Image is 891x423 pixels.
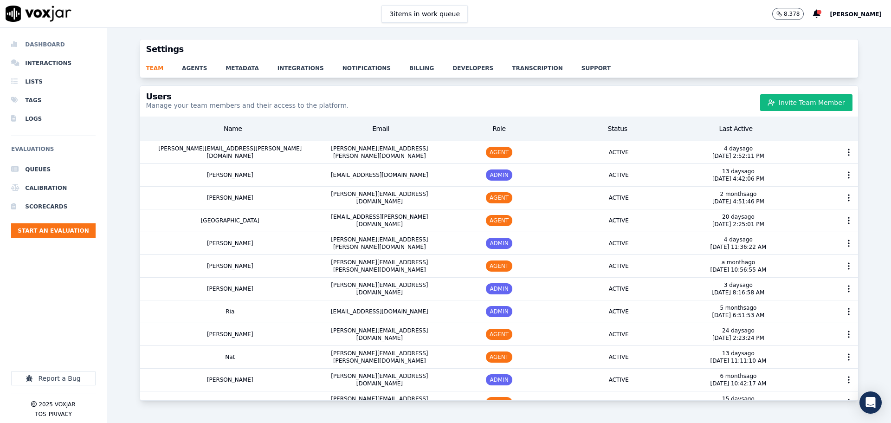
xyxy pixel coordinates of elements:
p: a month ago [710,259,767,266]
div: [EMAIL_ADDRESS][DOMAIN_NAME] [320,300,439,323]
div: Nat [140,346,320,368]
button: Invite Team Member [760,94,852,111]
h3: Users [146,92,349,101]
p: [DATE] 2:23:24 PM [712,334,764,342]
div: [PERSON_NAME] [140,232,320,254]
div: Status [558,120,677,137]
a: Queues [11,160,96,179]
a: developers [452,59,512,72]
div: [PERSON_NAME][EMAIL_ADDRESS][PERSON_NAME][DOMAIN_NAME] [320,232,439,254]
p: 4 days ago [712,145,764,152]
span: AGENT [486,260,512,272]
span: AGENT [486,215,512,226]
a: support [581,59,629,72]
p: Manage your team members and their access to the platform. [146,101,349,110]
a: Calibration [11,179,96,197]
p: [DATE] 6:51:53 AM [712,312,764,319]
span: ACTIVE [605,147,633,158]
div: [PERSON_NAME][EMAIL_ADDRESS][PERSON_NAME][DOMAIN_NAME] [320,141,439,163]
h3: Settings [146,45,852,53]
a: team [146,59,182,72]
a: billing [409,59,452,72]
span: AGENT [486,329,512,340]
div: Ria [140,300,320,323]
h6: Evaluations [11,143,96,160]
div: [PERSON_NAME] [140,278,320,300]
span: ADMIN [486,306,512,317]
div: [PERSON_NAME] [140,323,320,345]
span: ADMIN [486,283,512,294]
span: ACTIVE [605,238,633,249]
p: 15 days ago [712,395,764,403]
span: ACTIVE [605,351,633,363]
div: [PERSON_NAME] [140,255,320,277]
span: [PERSON_NAME] [830,11,882,18]
span: AGENT [486,147,512,158]
a: Lists [11,72,96,91]
p: 8,378 [784,10,800,18]
p: [DATE] 2:52:11 PM [712,152,764,160]
a: Tags [11,91,96,110]
a: Logs [11,110,96,128]
div: [EMAIL_ADDRESS][PERSON_NAME][DOMAIN_NAME] [320,209,439,232]
p: [DATE] 11:11:10 AM [710,357,767,364]
div: [GEOGRAPHIC_DATA] [140,209,320,232]
a: Dashboard [11,35,96,54]
div: [PERSON_NAME][EMAIL_ADDRESS][DOMAIN_NAME] [320,323,439,345]
div: [PERSON_NAME][EMAIL_ADDRESS][PERSON_NAME][DOMAIN_NAME] [320,391,439,414]
a: metadata [226,59,278,72]
a: Interactions [11,54,96,72]
div: [PERSON_NAME][EMAIL_ADDRESS][DOMAIN_NAME] [320,187,439,209]
div: Last Active [677,120,795,137]
span: ACTIVE [605,169,633,181]
button: 3items in work queue [381,5,468,23]
button: Start an Evaluation [11,223,96,238]
p: [DATE] 4:51:46 PM [712,198,764,205]
div: [PERSON_NAME][EMAIL_ADDRESS][DOMAIN_NAME] [320,278,439,300]
p: [DATE] 11:36:22 AM [710,243,767,251]
p: 24 days ago [712,327,764,334]
div: [PERSON_NAME] [140,369,320,391]
div: Email [322,120,440,137]
span: AGENT [486,351,512,363]
span: ACTIVE [605,306,633,317]
p: [DATE] 2:25:01 PM [712,221,764,228]
button: Privacy [49,410,72,418]
span: ACTIVE [605,397,633,408]
p: 13 days ago [710,350,767,357]
span: ACTIVE [605,283,633,294]
p: 6 months ago [710,372,767,380]
span: ACTIVE [605,215,633,226]
span: ADMIN [486,238,512,249]
button: [PERSON_NAME] [830,8,891,20]
span: ACTIVE [605,260,633,272]
div: [PERSON_NAME][EMAIL_ADDRESS][DOMAIN_NAME] [320,369,439,391]
span: ACTIVE [605,192,633,203]
p: 2025 Voxjar [39,401,75,408]
a: agents [182,59,226,72]
button: 8,378 [772,8,804,20]
a: Scorecards [11,197,96,216]
p: 4 days ago [710,236,767,243]
div: [PERSON_NAME] [140,164,320,186]
span: ADMIN [486,169,512,181]
div: [PERSON_NAME][EMAIL_ADDRESS][PERSON_NAME][DOMAIN_NAME] [320,255,439,277]
p: 3 days ago [712,281,764,289]
a: transcription [512,59,581,72]
button: TOS [35,410,46,418]
div: [PERSON_NAME][EMAIL_ADDRESS][PERSON_NAME][DOMAIN_NAME] [320,346,439,368]
span: AGENT [486,397,512,408]
div: Open Intercom Messenger [859,391,882,414]
p: 2 months ago [712,190,764,198]
p: [DATE] 4:42:06 PM [712,175,764,182]
div: [PERSON_NAME][EMAIL_ADDRESS][PERSON_NAME][DOMAIN_NAME] [140,141,320,163]
p: 20 days ago [712,213,764,221]
div: Role [440,120,558,137]
p: [DATE] 8:16:58 AM [712,289,764,296]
